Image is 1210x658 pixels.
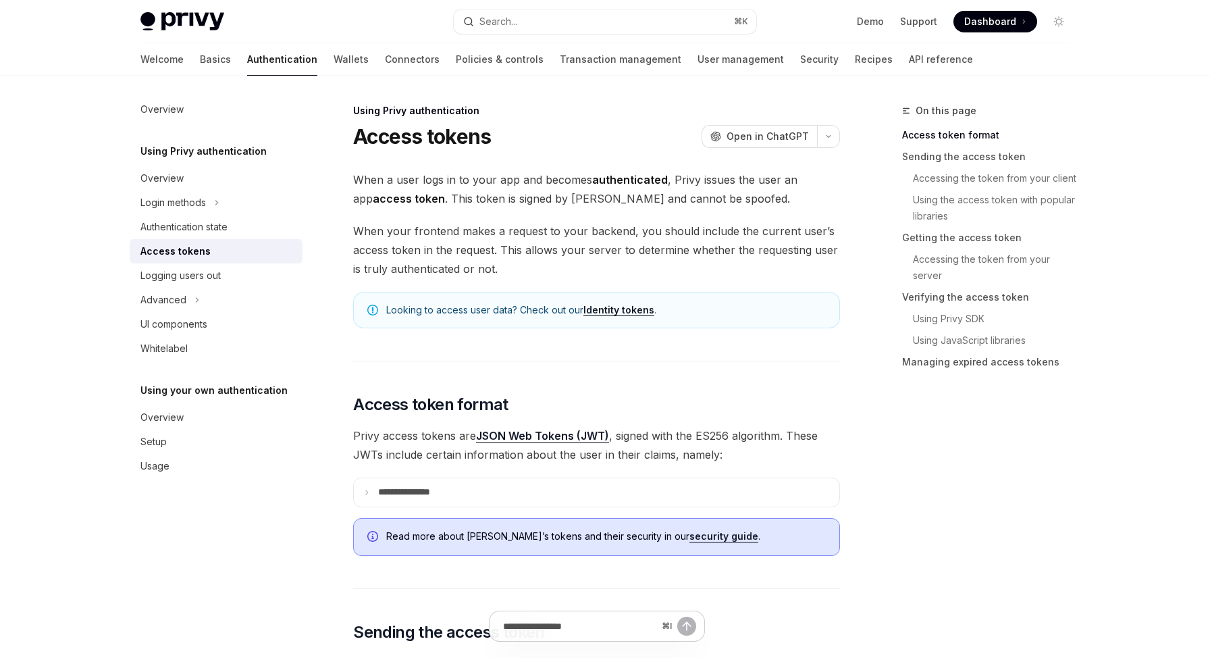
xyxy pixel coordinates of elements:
div: Overview [140,101,184,118]
button: Open in ChatGPT [702,125,817,148]
a: Usage [130,454,302,478]
span: When a user logs in to your app and becomes , Privy issues the user an app . This token is signed... [353,170,840,208]
button: Open search [454,9,756,34]
button: Toggle Login methods section [130,191,302,215]
div: Overview [140,409,184,426]
h5: Using your own authentication [140,382,288,399]
div: Setup [140,434,167,450]
a: Dashboard [953,11,1037,32]
button: Toggle dark mode [1048,11,1070,32]
a: Recipes [855,43,893,76]
a: UI components [130,312,302,336]
div: Usage [140,458,169,474]
a: Logging users out [130,263,302,288]
a: Sending the access token [902,146,1080,168]
h1: Access tokens [353,124,491,149]
a: Accessing the token from your client [902,168,1080,189]
a: Transaction management [560,43,681,76]
div: UI components [140,316,207,332]
div: Access tokens [140,243,211,259]
a: Using JavaScript libraries [902,330,1080,351]
a: Overview [130,97,302,122]
a: Identity tokens [583,304,654,316]
span: Looking to access user data? Check out our . [386,303,826,317]
a: Welcome [140,43,184,76]
div: Whitelabel [140,340,188,357]
a: security guide [689,530,758,542]
a: Policies & controls [456,43,544,76]
a: Basics [200,43,231,76]
img: light logo [140,12,224,31]
a: JSON Web Tokens (JWT) [476,429,609,443]
a: Using Privy SDK [902,308,1080,330]
div: Advanced [140,292,186,308]
span: When your frontend makes a request to your backend, you should include the current user’s access ... [353,222,840,278]
strong: authenticated [592,173,668,186]
a: Whitelabel [130,336,302,361]
a: Connectors [385,43,440,76]
button: Send message [677,617,696,636]
a: Support [900,15,937,28]
div: Overview [140,170,184,186]
h5: Using Privy authentication [140,143,267,159]
a: Getting the access token [902,227,1080,249]
strong: access token [373,192,445,205]
span: On this page [916,103,976,119]
svg: Info [367,531,381,545]
a: Overview [130,405,302,430]
a: Accessing the token from your server [902,249,1080,286]
svg: Note [367,305,378,315]
a: Using the access token with popular libraries [902,189,1080,227]
div: Using Privy authentication [353,104,840,118]
a: API reference [909,43,973,76]
a: User management [698,43,784,76]
div: Search... [479,14,517,30]
div: Authentication state [140,219,228,235]
input: Ask a question... [503,611,656,641]
div: Logging users out [140,268,221,284]
span: Access token format [353,394,508,415]
a: Overview [130,166,302,191]
a: Setup [130,430,302,454]
span: Read more about [PERSON_NAME]’s tokens and their security in our . [386,530,826,543]
div: Login methods [140,195,206,211]
a: Access tokens [130,239,302,263]
span: Privy access tokens are , signed with the ES256 algorithm. These JWTs include certain information... [353,426,840,464]
button: Toggle Advanced section [130,288,302,312]
span: ⌘ K [734,16,748,27]
a: Demo [857,15,884,28]
a: Verifying the access token [902,286,1080,308]
a: Wallets [334,43,369,76]
a: Managing expired access tokens [902,351,1080,373]
a: Authentication state [130,215,302,239]
a: Authentication [247,43,317,76]
span: Dashboard [964,15,1016,28]
a: Access token format [902,124,1080,146]
span: Open in ChatGPT [727,130,809,143]
a: Security [800,43,839,76]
